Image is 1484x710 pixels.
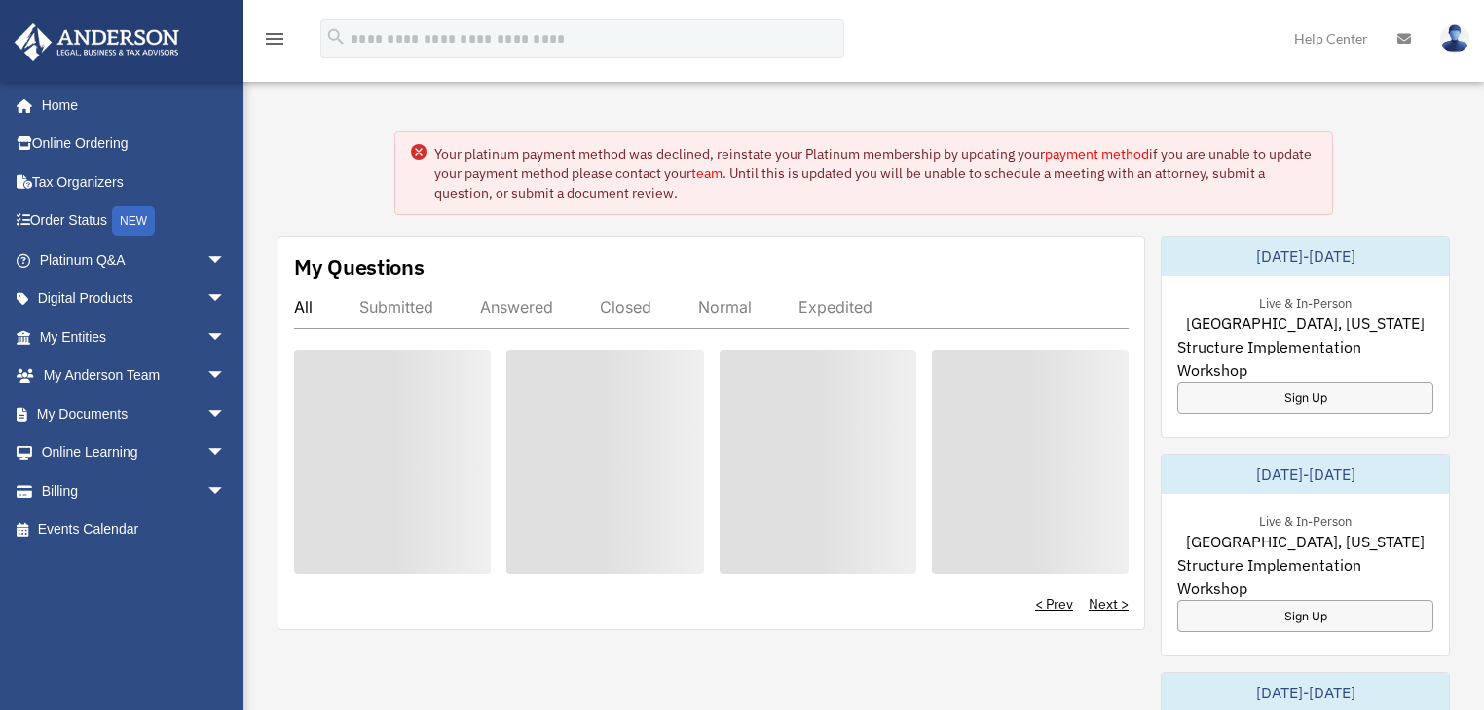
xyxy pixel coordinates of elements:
[294,297,313,317] div: All
[112,206,155,236] div: NEW
[698,297,752,317] div: Normal
[798,297,872,317] div: Expedited
[294,252,425,281] div: My Questions
[206,471,245,511] span: arrow_drop_down
[206,394,245,434] span: arrow_drop_down
[600,297,651,317] div: Closed
[1162,237,1449,276] div: [DATE]-[DATE]
[206,318,245,357] span: arrow_drop_down
[1440,24,1469,53] img: User Pic
[1177,382,1433,414] a: Sign Up
[1162,455,1449,494] div: [DATE]-[DATE]
[206,356,245,396] span: arrow_drop_down
[9,23,185,61] img: Anderson Advisors Platinum Portal
[14,125,255,164] a: Online Ordering
[263,34,286,51] a: menu
[1035,594,1073,614] a: < Prev
[325,26,347,48] i: search
[14,433,255,472] a: Online Learningarrow_drop_down
[14,356,255,395] a: My Anderson Teamarrow_drop_down
[691,165,723,182] a: team
[14,280,255,318] a: Digital Productsarrow_drop_down
[1177,600,1433,632] a: Sign Up
[1045,145,1149,163] a: payment method
[434,144,1316,203] div: Your platinum payment method was declined, reinstate your Platinum membership by updating your if...
[1186,312,1425,335] span: [GEOGRAPHIC_DATA], [US_STATE]
[263,27,286,51] i: menu
[359,297,433,317] div: Submitted
[14,86,245,125] a: Home
[1089,594,1129,614] a: Next >
[14,202,255,242] a: Order StatusNEW
[14,471,255,510] a: Billingarrow_drop_down
[1177,335,1433,382] span: Structure Implementation Workshop
[14,241,255,280] a: Platinum Q&Aarrow_drop_down
[1243,509,1367,530] div: Live & In-Person
[14,163,255,202] a: Tax Organizers
[206,280,245,319] span: arrow_drop_down
[14,394,255,433] a: My Documentsarrow_drop_down
[206,241,245,280] span: arrow_drop_down
[14,318,255,356] a: My Entitiesarrow_drop_down
[1243,291,1367,312] div: Live & In-Person
[1186,530,1425,553] span: [GEOGRAPHIC_DATA], [US_STATE]
[1177,553,1433,600] span: Structure Implementation Workshop
[14,510,255,549] a: Events Calendar
[206,433,245,473] span: arrow_drop_down
[480,297,553,317] div: Answered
